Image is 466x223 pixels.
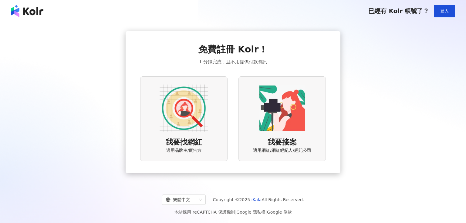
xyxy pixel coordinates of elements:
[199,58,267,65] span: 1 分鐘完成，且不用提供付款資訊
[198,43,268,56] span: 免費註冊 Kolr！
[258,84,306,132] img: KOL identity option
[253,148,311,154] span: 適用網紅/網紅經紀人/經紀公司
[434,5,455,17] button: 登入
[268,137,297,148] span: 我要接案
[440,8,449,13] span: 登入
[252,197,262,202] a: iKala
[166,195,197,205] div: 繁體中文
[213,196,304,203] span: Copyright © 2025 All Rights Reserved.
[265,210,267,215] span: |
[235,210,237,215] span: |
[160,84,208,132] img: AD identity option
[174,208,292,216] span: 本站採用 reCAPTCHA 保護機制
[236,210,265,215] a: Google 隱私權
[368,7,429,15] span: 已經有 Kolr 帳號了？
[166,148,202,154] span: 適用品牌主/廣告方
[166,137,202,148] span: 我要找網紅
[267,210,292,215] a: Google 條款
[11,5,43,17] img: logo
